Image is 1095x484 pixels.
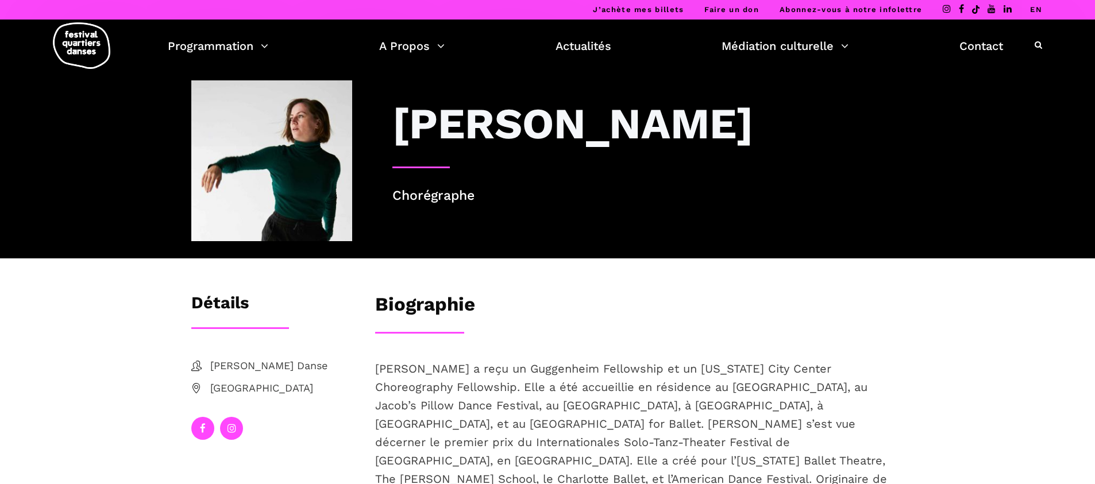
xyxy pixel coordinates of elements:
[210,358,352,374] span: [PERSON_NAME] Danse
[220,417,243,440] a: instagram
[168,36,268,56] a: Programmation
[210,380,352,397] span: [GEOGRAPHIC_DATA]
[191,417,214,440] a: facebook
[375,293,475,322] h3: Biographie
[780,5,922,14] a: Abonnez-vous à notre infolettre
[593,5,684,14] a: J’achète mes billets
[1030,5,1042,14] a: EN
[392,98,753,149] h3: [PERSON_NAME]
[191,293,249,322] h3: Détails
[959,36,1003,56] a: Contact
[379,36,445,56] a: A Propos
[556,36,611,56] a: Actualités
[704,5,759,14] a: Faire un don
[722,36,849,56] a: Médiation culturelle
[392,185,904,207] p: Chorégraphe
[191,80,352,241] img: Hélène Simoneau
[53,22,110,69] img: logo-fqd-med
